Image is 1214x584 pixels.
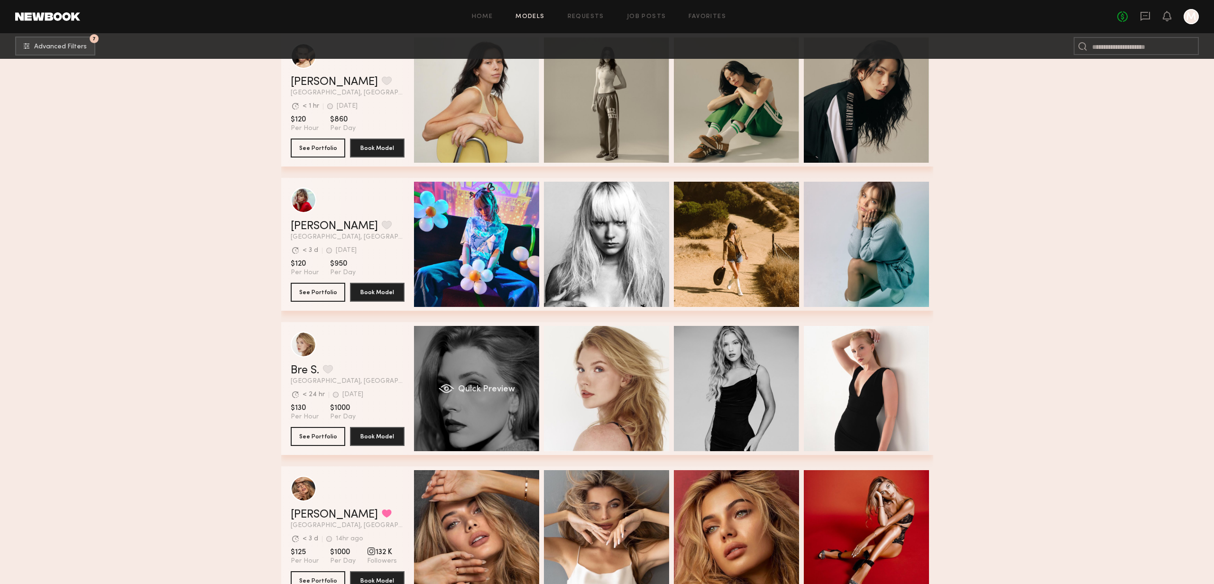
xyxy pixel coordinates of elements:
[291,115,319,124] span: $120
[303,391,325,398] div: < 24 hr
[367,547,397,557] span: 132 K
[34,44,87,50] span: Advanced Filters
[336,247,357,254] div: [DATE]
[458,385,515,394] span: Quick Preview
[350,139,405,158] button: Book Model
[330,547,356,557] span: $1000
[367,557,397,565] span: Followers
[92,37,96,41] span: 7
[330,413,356,421] span: Per Day
[291,139,345,158] button: See Portfolio
[15,37,95,56] button: 7Advanced Filters
[291,427,345,446] button: See Portfolio
[1184,9,1199,24] a: M
[627,14,666,20] a: Job Posts
[291,413,319,421] span: Per Hour
[291,221,378,232] a: [PERSON_NAME]
[291,234,405,241] span: [GEOGRAPHIC_DATA], [GEOGRAPHIC_DATA]
[303,247,318,254] div: < 3 d
[350,427,405,446] button: Book Model
[291,269,319,277] span: Per Hour
[291,509,378,520] a: [PERSON_NAME]
[568,14,604,20] a: Requests
[291,76,378,88] a: [PERSON_NAME]
[291,522,405,529] span: [GEOGRAPHIC_DATA], [GEOGRAPHIC_DATA]
[303,103,319,110] div: < 1 hr
[515,14,544,20] a: Models
[291,557,319,565] span: Per Hour
[330,124,356,133] span: Per Day
[291,283,345,302] button: See Portfolio
[330,259,356,269] span: $950
[337,103,358,110] div: [DATE]
[350,283,405,302] button: Book Model
[291,403,319,413] span: $130
[330,557,356,565] span: Per Day
[336,536,363,542] div: 14hr ago
[291,365,319,376] a: Bre S.
[291,547,319,557] span: $125
[689,14,726,20] a: Favorites
[291,378,405,385] span: [GEOGRAPHIC_DATA], [GEOGRAPHIC_DATA]
[291,90,405,96] span: [GEOGRAPHIC_DATA], [GEOGRAPHIC_DATA]
[291,259,319,269] span: $120
[472,14,493,20] a: Home
[303,536,318,542] div: < 3 d
[330,115,356,124] span: $860
[330,269,356,277] span: Per Day
[342,391,363,398] div: [DATE]
[291,124,319,133] span: Per Hour
[330,403,356,413] span: $1000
